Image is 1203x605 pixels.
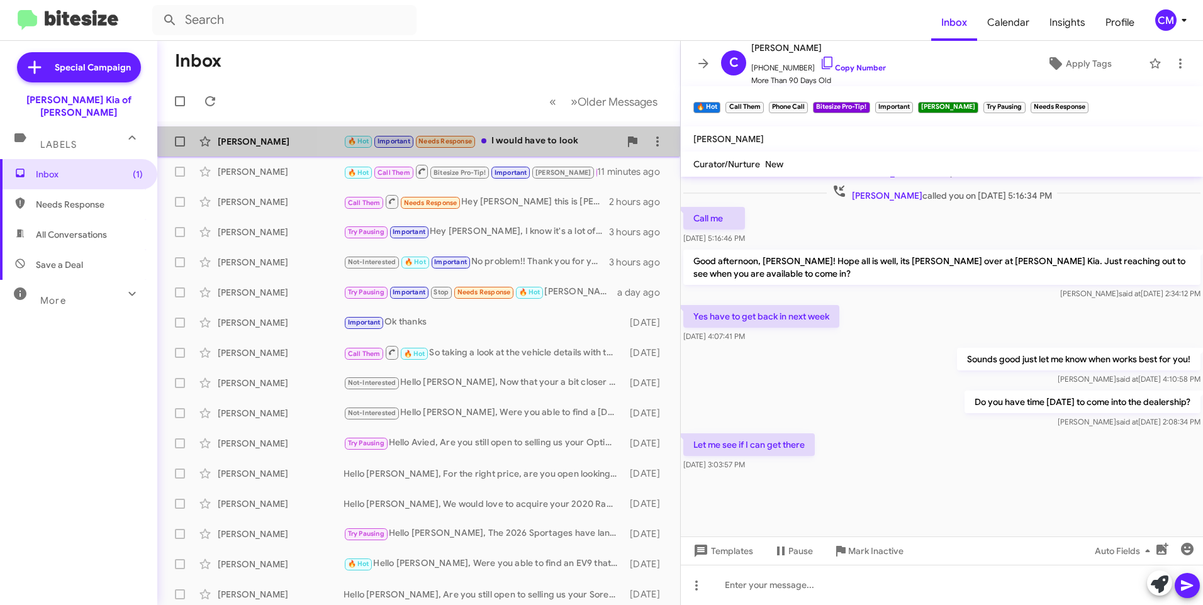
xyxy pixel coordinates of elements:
[405,258,426,266] span: 🔥 Hot
[348,228,384,236] span: Try Pausing
[344,436,624,450] div: Hello Avied, Are you still open to selling us your Optima for the right price?
[348,560,369,568] span: 🔥 Hot
[624,558,670,570] div: [DATE]
[1031,102,1088,113] small: Needs Response
[344,375,624,390] div: Hello [PERSON_NAME], Now that your a bit closer to your lease end, would you consider an early up...
[1144,9,1189,31] button: CM
[624,316,670,329] div: [DATE]
[1119,289,1141,298] span: said at
[957,348,1200,370] p: Sounds good just let me know when works best for you!
[344,345,624,360] div: So taking a look at the vehicle details with the appraiser, it looks like we would be able to tra...
[348,318,381,326] span: Important
[624,347,670,359] div: [DATE]
[218,347,344,359] div: [PERSON_NAME]
[36,258,83,271] span: Save a Deal
[344,164,597,179] div: Let me see if I can get there
[348,439,384,447] span: Try Pausing
[1058,374,1200,384] span: [PERSON_NAME] [DATE] 4:10:58 PM
[852,190,922,201] span: [PERSON_NAME]
[218,256,344,269] div: [PERSON_NAME]
[693,158,760,170] span: Curator/Nurture
[578,95,657,109] span: Older Messages
[348,137,369,145] span: 🔥 Hot
[457,288,511,296] span: Needs Response
[813,102,870,113] small: Bitesize Pro-Tip!
[542,89,564,114] button: Previous
[218,196,344,208] div: [PERSON_NAME]
[495,169,527,177] span: Important
[434,258,467,266] span: Important
[875,102,913,113] small: Important
[609,196,670,208] div: 2 hours ago
[683,460,745,469] span: [DATE] 3:03:57 PM
[348,530,384,538] span: Try Pausing
[378,137,410,145] span: Important
[820,63,886,72] a: Copy Number
[393,288,425,296] span: Important
[788,540,813,562] span: Pause
[40,139,77,150] span: Labels
[218,588,344,601] div: [PERSON_NAME]
[348,199,381,207] span: Call Them
[344,497,624,510] div: Hello [PERSON_NAME], We would love to acquire your 2020 Ram 1500 for our pre owned lot. For the r...
[218,226,344,238] div: [PERSON_NAME]
[931,4,977,41] a: Inbox
[36,198,143,211] span: Needs Response
[55,61,131,74] span: Special Campaign
[681,540,763,562] button: Templates
[683,250,1200,285] p: Good afternoon, [PERSON_NAME]! Hope all is well, its [PERSON_NAME] over at [PERSON_NAME] Kia. Jus...
[977,4,1039,41] a: Calendar
[683,331,745,341] span: [DATE] 4:07:41 PM
[1058,417,1200,426] span: [PERSON_NAME] [DATE] 2:08:34 PM
[571,94,578,109] span: »
[763,540,823,562] button: Pause
[218,437,344,450] div: [PERSON_NAME]
[218,316,344,329] div: [PERSON_NAME]
[344,315,624,330] div: Ok thanks
[218,528,344,540] div: [PERSON_NAME]
[683,305,839,328] p: Yes have to get back in next week
[918,102,978,113] small: [PERSON_NAME]
[683,433,815,456] p: Let me see if I can get there
[404,199,457,207] span: Needs Response
[624,528,670,540] div: [DATE]
[1155,9,1177,31] div: CM
[542,89,665,114] nav: Page navigation example
[725,102,763,113] small: Call Them
[40,295,66,306] span: More
[624,588,670,601] div: [DATE]
[535,169,591,177] span: [PERSON_NAME]
[344,588,624,601] div: Hello [PERSON_NAME], Are you still open to selling us your Sorento for the right price?
[549,94,556,109] span: «
[175,51,221,71] h1: Inbox
[765,158,783,170] span: New
[1039,4,1095,41] span: Insights
[563,89,665,114] button: Next
[218,165,344,178] div: [PERSON_NAME]
[218,407,344,419] div: [PERSON_NAME]
[1066,52,1112,75] span: Apply Tags
[133,168,143,180] span: (1)
[348,288,384,296] span: Try Pausing
[519,288,540,296] span: 🔥 Hot
[683,233,745,243] span: [DATE] 5:16:46 PM
[609,226,670,238] div: 3 hours ago
[624,467,670,480] div: [DATE]
[848,540,904,562] span: Mark Inactive
[418,137,472,145] span: Needs Response
[827,184,1057,202] span: called you on [DATE] 5:16:34 PM
[36,228,107,241] span: All Conversations
[152,5,417,35] input: Search
[344,557,624,571] div: Hello [PERSON_NAME], Were you able to find an EV9 that fit your needs?
[36,168,143,180] span: Inbox
[1095,4,1144,41] a: Profile
[691,540,753,562] span: Templates
[683,207,745,230] p: Call me
[823,540,914,562] button: Mark Inactive
[609,256,670,269] div: 3 hours ago
[769,102,808,113] small: Phone Call
[344,526,624,541] div: Hello [PERSON_NAME], The 2026 Sportages have landed! I took a look at your current Sportage, it l...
